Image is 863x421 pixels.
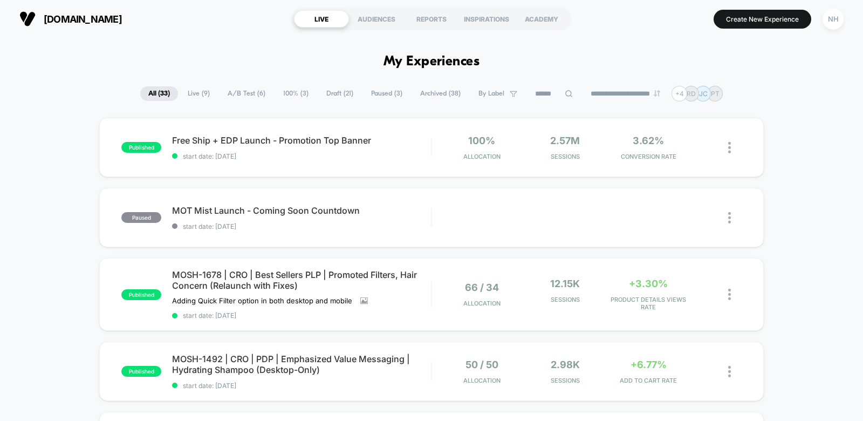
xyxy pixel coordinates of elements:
p: RD [687,90,696,98]
span: Sessions [526,377,604,384]
img: close [728,212,731,223]
span: start date: [DATE] [172,382,431,390]
span: +3.30% [629,278,668,289]
div: REPORTS [404,10,459,28]
span: paused [121,212,161,223]
span: 12.15k [550,278,580,289]
span: start date: [DATE] [172,152,431,160]
span: Allocation [463,300,501,307]
img: end [654,90,660,97]
p: PT [711,90,720,98]
button: NH [819,8,847,30]
span: published [121,366,161,377]
span: Draft ( 21 ) [318,86,361,101]
span: By Label [478,90,504,98]
span: Allocation [463,153,501,160]
span: MOT Mist Launch - Coming Soon Countdown [172,205,431,216]
span: 50 / 50 [465,359,498,370]
span: Live ( 9 ) [180,86,218,101]
span: Sessions [526,296,604,303]
span: Free Ship + EDP Launch - Promotion Top Banner [172,135,431,146]
img: close [728,366,731,377]
span: start date: [DATE] [172,222,431,230]
span: 2.57M [550,135,580,146]
button: [DOMAIN_NAME] [16,10,125,28]
img: close [728,142,731,153]
div: NH [823,9,844,30]
span: Allocation [463,377,501,384]
div: ACADEMY [514,10,569,28]
div: INSPIRATIONS [459,10,514,28]
span: A/B Test ( 6 ) [220,86,273,101]
div: LIVE [294,10,349,28]
span: ADD TO CART RATE [609,377,688,384]
div: AUDIENCES [349,10,404,28]
span: MOSH-1492 | CRO | PDP | Emphasized Value Messaging | Hydrating Shampoo (Desktop-Only) [172,354,431,375]
button: Create New Experience [714,10,811,29]
img: Visually logo [19,11,36,27]
span: Sessions [526,153,604,160]
span: 66 / 34 [465,282,499,293]
span: 100% [468,135,495,146]
span: CONVERSION RATE [609,153,688,160]
span: 3.62% [633,135,664,146]
span: 100% ( 3 ) [275,86,317,101]
span: start date: [DATE] [172,311,431,320]
div: + 4 [672,86,687,101]
span: published [121,289,161,300]
span: Archived ( 38 ) [412,86,469,101]
span: Paused ( 3 ) [363,86,410,101]
span: 2.98k [551,359,580,370]
span: PRODUCT DETAILS VIEWS RATE [609,296,688,311]
span: published [121,142,161,153]
p: JC [699,90,708,98]
img: close [728,289,731,300]
span: +6.77% [631,359,667,370]
span: MOSH-1678 | CRO | Best Sellers PLP | Promoted Filters, Hair Concern (Relaunch with Fixes) [172,269,431,291]
span: [DOMAIN_NAME] [44,13,122,25]
h1: My Experiences [383,54,480,70]
span: Adding Quick Filter option in both desktop and mobile [172,296,352,305]
span: All ( 33 ) [140,86,178,101]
